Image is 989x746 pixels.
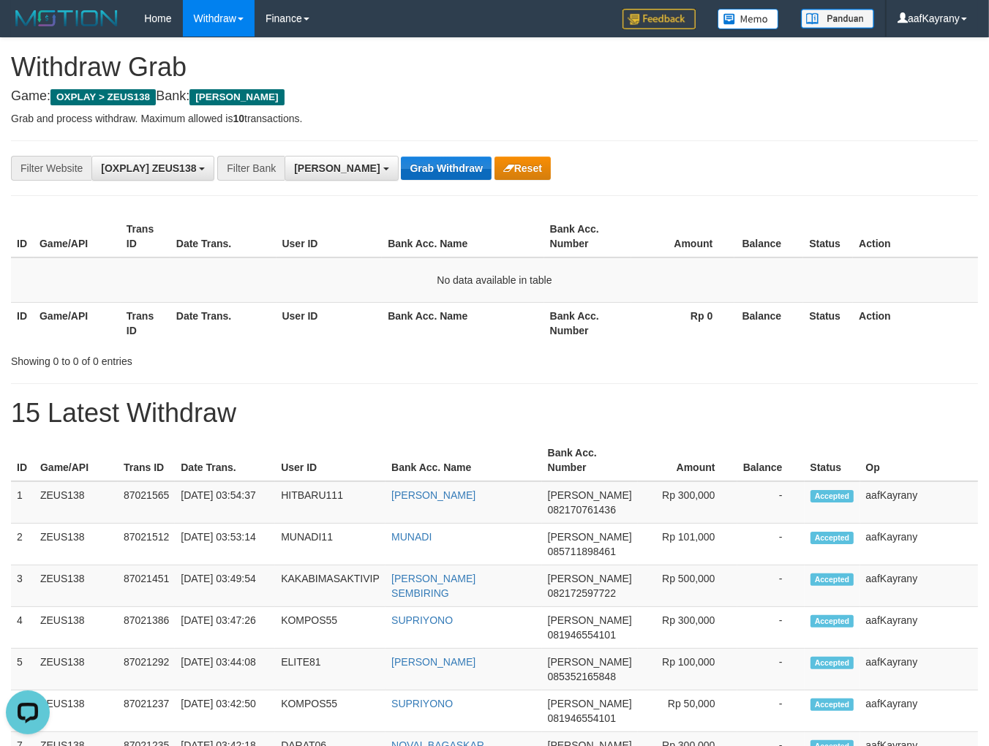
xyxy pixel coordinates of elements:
[11,607,34,649] td: 4
[285,156,398,181] button: [PERSON_NAME]
[175,690,275,732] td: [DATE] 03:42:50
[118,565,175,607] td: 87021451
[11,257,978,303] td: No data available in table
[121,216,170,257] th: Trans ID
[391,698,453,709] a: SUPRIYONO
[391,656,475,668] a: [PERSON_NAME]
[11,399,978,428] h1: 15 Latest Withdraw
[34,440,118,481] th: Game/API
[544,302,631,344] th: Bank Acc. Number
[170,216,277,257] th: Date Trans.
[118,524,175,565] td: 87021512
[548,546,616,557] span: Copy 085711898461 to clipboard
[638,565,737,607] td: Rp 500,000
[860,440,978,481] th: Op
[34,216,121,257] th: Game/API
[737,481,805,524] td: -
[118,607,175,649] td: 87021386
[391,489,475,501] a: [PERSON_NAME]
[542,440,638,481] th: Bank Acc. Number
[217,156,285,181] div: Filter Bank
[382,302,544,344] th: Bank Acc. Name
[811,532,854,544] span: Accepted
[737,690,805,732] td: -
[737,607,805,649] td: -
[401,157,491,180] button: Grab Withdraw
[386,440,541,481] th: Bank Acc. Name
[638,690,737,732] td: Rp 50,000
[11,216,34,257] th: ID
[34,565,118,607] td: ZEUS138
[853,216,978,257] th: Action
[548,573,632,584] span: [PERSON_NAME]
[118,690,175,732] td: 87021237
[737,565,805,607] td: -
[548,489,632,501] span: [PERSON_NAME]
[11,89,978,104] h4: Game: Bank:
[718,9,779,29] img: Button%20Memo.svg
[860,524,978,565] td: aafKayrany
[638,649,737,690] td: Rp 100,000
[548,656,632,668] span: [PERSON_NAME]
[121,302,170,344] th: Trans ID
[494,157,551,180] button: Reset
[811,615,854,628] span: Accepted
[853,302,978,344] th: Action
[175,607,275,649] td: [DATE] 03:47:26
[811,490,854,502] span: Accepted
[275,524,386,565] td: MUNADI11
[233,113,244,124] strong: 10
[638,607,737,649] td: Rp 300,000
[34,302,121,344] th: Game/API
[638,524,737,565] td: Rp 101,000
[11,524,34,565] td: 2
[11,111,978,126] p: Grab and process withdraw. Maximum allowed is transactions.
[11,302,34,344] th: ID
[803,216,853,257] th: Status
[11,156,91,181] div: Filter Website
[737,440,805,481] th: Balance
[548,614,632,626] span: [PERSON_NAME]
[118,440,175,481] th: Trans ID
[34,690,118,732] td: ZEUS138
[275,649,386,690] td: ELITE81
[811,698,854,711] span: Accepted
[638,440,737,481] th: Amount
[382,216,544,257] th: Bank Acc. Name
[548,698,632,709] span: [PERSON_NAME]
[34,649,118,690] td: ZEUS138
[548,587,616,599] span: Copy 082172597722 to clipboard
[11,481,34,524] td: 1
[11,565,34,607] td: 3
[34,481,118,524] td: ZEUS138
[860,607,978,649] td: aafKayrany
[623,9,696,29] img: Feedback.jpg
[805,440,860,481] th: Status
[548,504,616,516] span: Copy 082170761436 to clipboard
[294,162,380,174] span: [PERSON_NAME]
[391,614,453,626] a: SUPRIYONO
[175,565,275,607] td: [DATE] 03:49:54
[638,481,737,524] td: Rp 300,000
[803,302,853,344] th: Status
[11,649,34,690] td: 5
[175,524,275,565] td: [DATE] 03:53:14
[277,302,383,344] th: User ID
[50,89,156,105] span: OXPLAY > ZEUS138
[860,649,978,690] td: aafKayrany
[11,7,122,29] img: MOTION_logo.png
[101,162,196,174] span: [OXPLAY] ZEUS138
[91,156,214,181] button: [OXPLAY] ZEUS138
[811,657,854,669] span: Accepted
[860,565,978,607] td: aafKayrany
[6,6,50,50] button: Open LiveChat chat widget
[734,216,803,257] th: Balance
[548,671,616,682] span: Copy 085352165848 to clipboard
[170,302,277,344] th: Date Trans.
[118,649,175,690] td: 87021292
[631,216,735,257] th: Amount
[189,89,284,105] span: [PERSON_NAME]
[118,481,175,524] td: 87021565
[548,712,616,724] span: Copy 081946554101 to clipboard
[275,607,386,649] td: KOMPOS55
